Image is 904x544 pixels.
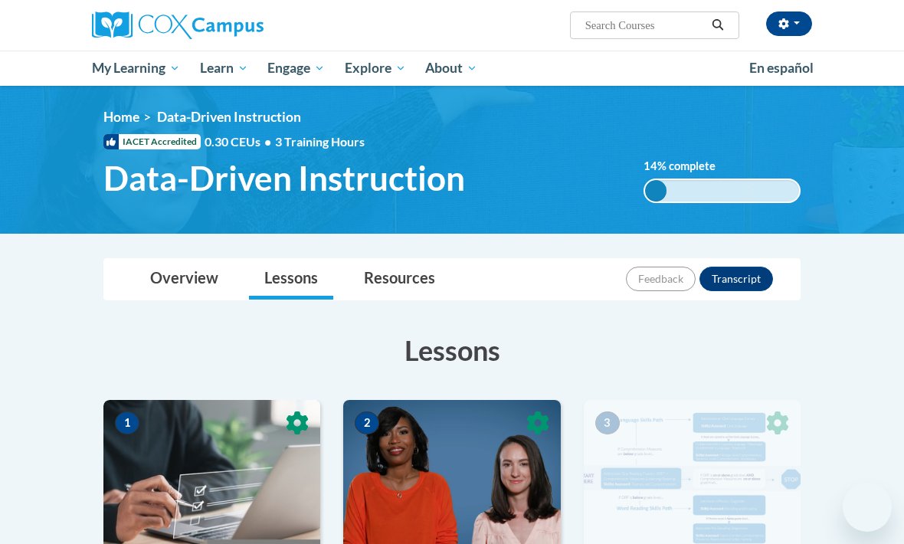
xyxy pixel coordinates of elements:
div: 14% [645,180,667,202]
img: Cox Campus [92,11,264,39]
a: About [416,51,488,86]
span: 2 [355,411,379,434]
a: My Learning [82,51,190,86]
span: • [264,134,271,149]
span: Explore [345,59,406,77]
h3: Lessons [103,331,801,369]
input: Search Courses [584,16,706,34]
span: Data-Driven Instruction [157,109,301,125]
span: 14 [644,159,657,172]
span: 1 [115,411,139,434]
button: Transcript [699,267,773,291]
a: Explore [335,51,416,86]
button: Account Settings [766,11,812,36]
a: Overview [135,259,234,300]
a: Cox Campus [92,11,316,39]
a: Home [103,109,139,125]
span: Data-Driven Instruction [103,158,465,198]
a: Lessons [249,259,333,300]
span: IACET Accredited [103,134,201,149]
button: Search [706,16,729,34]
iframe: Button to launch messaging window [843,483,892,532]
a: Resources [349,259,450,300]
div: Main menu [80,51,824,86]
span: 0.30 CEUs [205,133,275,150]
a: Engage [257,51,335,86]
span: 3 Training Hours [275,134,365,149]
span: En español [749,60,814,76]
span: Learn [200,59,248,77]
label: % complete [644,158,732,175]
span: Engage [267,59,325,77]
span: 3 [595,411,620,434]
a: Learn [190,51,258,86]
span: About [425,59,477,77]
span: My Learning [92,59,180,77]
button: Feedback [626,267,696,291]
a: En español [739,52,824,84]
